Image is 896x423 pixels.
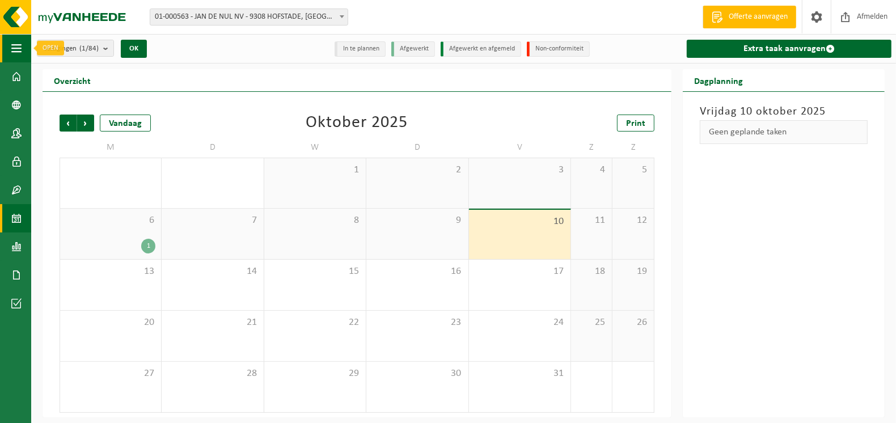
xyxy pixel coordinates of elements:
[66,265,155,278] span: 13
[372,164,462,176] span: 2
[618,164,648,176] span: 5
[141,239,155,253] div: 1
[77,115,94,132] span: Volgende
[441,41,521,57] li: Afgewerkt en afgemeld
[79,45,99,52] count: (1/84)
[475,164,565,176] span: 3
[391,41,435,57] li: Afgewerkt
[687,40,891,58] a: Extra taak aanvragen
[150,9,348,25] span: 01-000563 - JAN DE NUL NV - 9308 HOFSTADE, TRAGEL 60
[66,214,155,227] span: 6
[618,214,648,227] span: 12
[612,137,654,158] td: Z
[335,41,386,57] li: In te plannen
[167,214,257,227] span: 7
[270,214,360,227] span: 8
[43,69,102,91] h2: Overzicht
[270,265,360,278] span: 15
[527,41,590,57] li: Non-conformiteit
[60,137,162,158] td: M
[577,316,606,329] span: 25
[617,115,654,132] a: Print
[167,265,257,278] span: 14
[618,265,648,278] span: 19
[43,40,99,57] span: Vestigingen
[475,215,565,228] span: 10
[475,265,565,278] span: 17
[475,316,565,329] span: 24
[372,214,462,227] span: 9
[577,214,606,227] span: 11
[270,164,360,176] span: 1
[571,137,612,158] td: Z
[618,316,648,329] span: 26
[270,316,360,329] span: 22
[577,265,606,278] span: 18
[683,69,754,91] h2: Dagplanning
[577,164,606,176] span: 4
[66,367,155,380] span: 27
[270,367,360,380] span: 29
[700,103,868,120] h3: Vrijdag 10 oktober 2025
[264,137,366,158] td: W
[121,40,147,58] button: OK
[703,6,796,28] a: Offerte aanvragen
[372,265,462,278] span: 16
[167,367,257,380] span: 28
[372,367,462,380] span: 30
[366,137,468,158] td: D
[167,316,257,329] span: 21
[469,137,571,158] td: V
[150,9,348,26] span: 01-000563 - JAN DE NUL NV - 9308 HOFSTADE, TRAGEL 60
[475,367,565,380] span: 31
[162,137,264,158] td: D
[700,120,868,144] div: Geen geplande taken
[60,115,77,132] span: Vorige
[372,316,462,329] span: 23
[100,115,151,132] div: Vandaag
[306,115,408,132] div: Oktober 2025
[726,11,791,23] span: Offerte aanvragen
[66,316,155,329] span: 20
[626,119,645,128] span: Print
[37,40,114,57] button: Vestigingen(1/84)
